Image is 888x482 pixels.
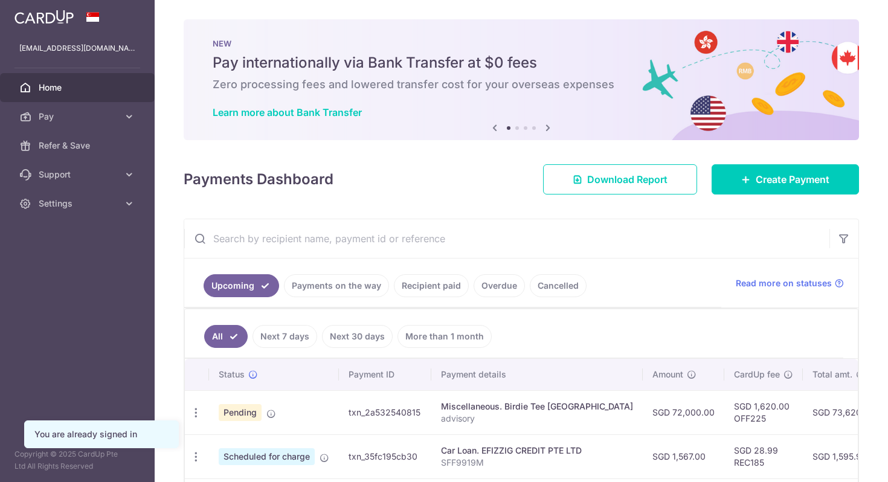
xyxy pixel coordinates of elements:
a: Payments on the way [284,274,389,297]
span: Scheduled for charge [219,448,315,465]
td: SGD 1,567.00 [643,434,724,478]
span: Refer & Save [39,140,118,152]
th: Payment details [431,359,643,390]
a: Learn more about Bank Transfer [213,106,362,118]
td: SGD 72,000.00 [643,390,724,434]
input: Search by recipient name, payment id or reference [184,219,829,258]
span: Support [39,169,118,181]
span: Download Report [587,172,668,187]
div: Miscellaneous. Birdie Tee [GEOGRAPHIC_DATA] [441,400,633,413]
td: SGD 73,620.00 [803,390,884,434]
a: Recipient paid [394,274,469,297]
img: Bank transfer banner [184,19,859,140]
a: Cancelled [530,274,587,297]
a: Next 7 days [253,325,317,348]
p: NEW [213,39,830,48]
span: Total amt. [812,368,852,381]
a: Next 30 days [322,325,393,348]
td: txn_2a532540815 [339,390,431,434]
th: Payment ID [339,359,431,390]
a: All [204,325,248,348]
p: advisory [441,413,633,425]
p: SFF9919M [441,457,633,469]
img: CardUp [14,10,74,24]
div: Car Loan. EFIZZIG CREDIT PTE LTD [441,445,633,457]
td: SGD 28.99 REC185 [724,434,803,478]
a: Overdue [474,274,525,297]
span: Pending [219,404,262,421]
td: txn_35fc195cb30 [339,434,431,478]
span: Settings [39,198,118,210]
div: You are already signed in [34,428,169,440]
a: Upcoming [204,274,279,297]
td: SGD 1,620.00 OFF225 [724,390,803,434]
span: CardUp fee [734,368,780,381]
a: More than 1 month [397,325,492,348]
span: Home [39,82,118,94]
h5: Pay internationally via Bank Transfer at $0 fees [213,53,830,72]
a: Read more on statuses [736,277,844,289]
span: Amount [652,368,683,381]
span: Create Payment [756,172,829,187]
p: [EMAIL_ADDRESS][DOMAIN_NAME] [19,42,135,54]
span: Pay [39,111,118,123]
a: Download Report [543,164,697,194]
h4: Payments Dashboard [184,169,333,190]
span: Status [219,368,245,381]
a: Create Payment [712,164,859,194]
td: SGD 1,595.99 [803,434,884,478]
span: Read more on statuses [736,277,832,289]
h6: Zero processing fees and lowered transfer cost for your overseas expenses [213,77,830,92]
